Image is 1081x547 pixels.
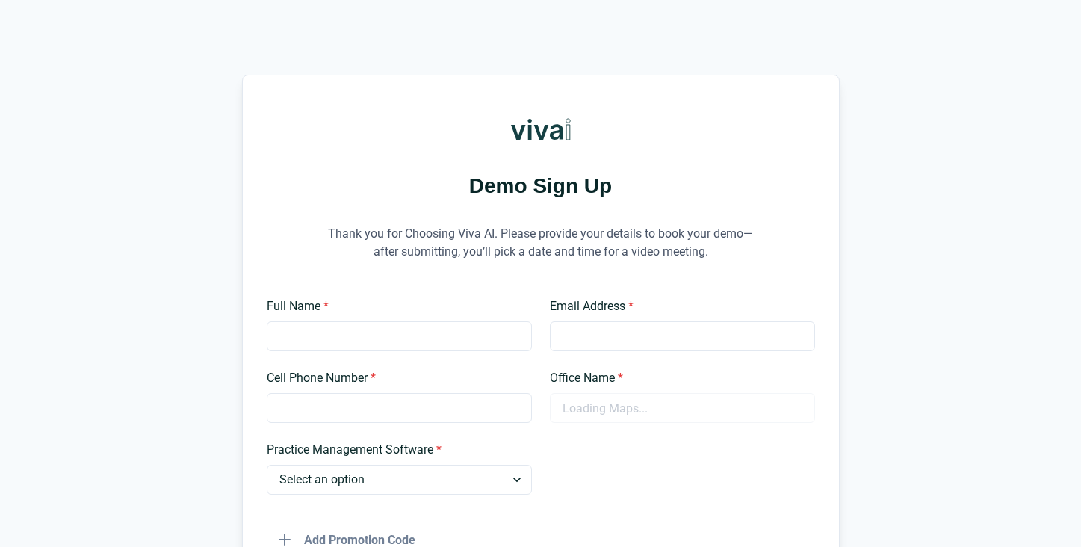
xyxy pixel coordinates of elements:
label: Practice Management Software [267,441,523,459]
input: Loading Maps... [550,393,815,423]
p: Thank you for Choosing Viva AI. Please provide your details to book your demo—after submitting, y... [317,206,765,279]
h1: Demo Sign Up [267,171,815,200]
label: Office Name [550,369,806,387]
label: Full Name [267,297,523,315]
label: Email Address [550,297,806,315]
label: Cell Phone Number [267,369,523,387]
img: Viva AI Logo [511,99,571,159]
